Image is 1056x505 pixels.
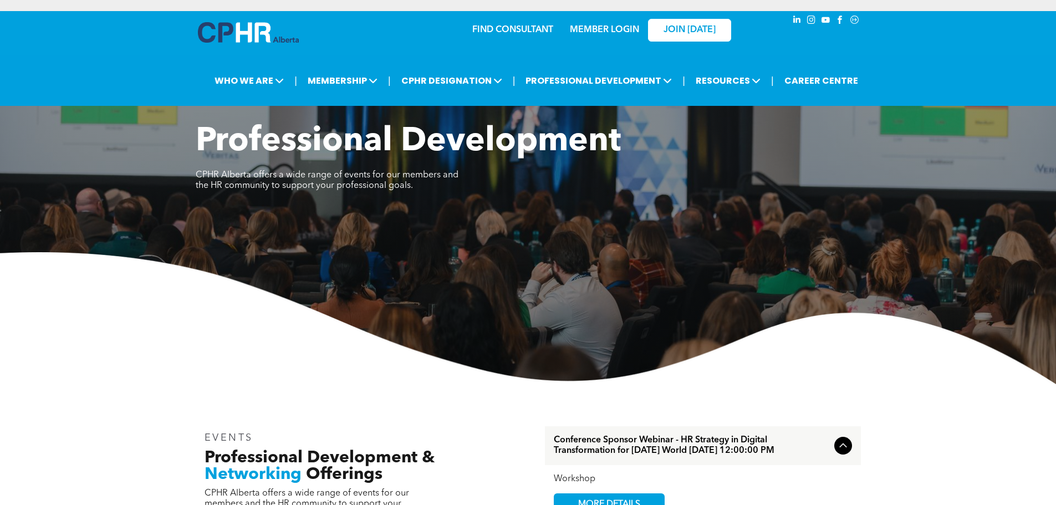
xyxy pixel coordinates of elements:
[388,69,391,92] li: |
[306,466,382,483] span: Offerings
[692,70,764,91] span: RESOURCES
[771,69,774,92] li: |
[304,70,381,91] span: MEMBERSHIP
[820,14,832,29] a: youtube
[205,466,302,483] span: Networking
[664,25,716,35] span: JOIN [DATE]
[198,22,299,43] img: A blue and white logo for cp alberta
[513,69,516,92] li: |
[791,14,803,29] a: linkedin
[570,25,639,34] a: MEMBER LOGIN
[682,69,685,92] li: |
[211,70,287,91] span: WHO WE ARE
[196,125,621,159] span: Professional Development
[205,433,254,443] span: EVENTS
[849,14,861,29] a: Social network
[472,25,553,34] a: FIND CONSULTANT
[554,474,852,484] div: Workshop
[554,435,830,456] span: Conference Sponsor Webinar - HR Strategy in Digital Transformation for [DATE] World [DATE] 12:00:...
[196,171,458,190] span: CPHR Alberta offers a wide range of events for our members and the HR community to support your p...
[781,70,861,91] a: CAREER CENTRE
[648,19,731,42] a: JOIN [DATE]
[522,70,675,91] span: PROFESSIONAL DEVELOPMENT
[805,14,818,29] a: instagram
[398,70,506,91] span: CPHR DESIGNATION
[294,69,297,92] li: |
[205,450,435,466] span: Professional Development &
[834,14,846,29] a: facebook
